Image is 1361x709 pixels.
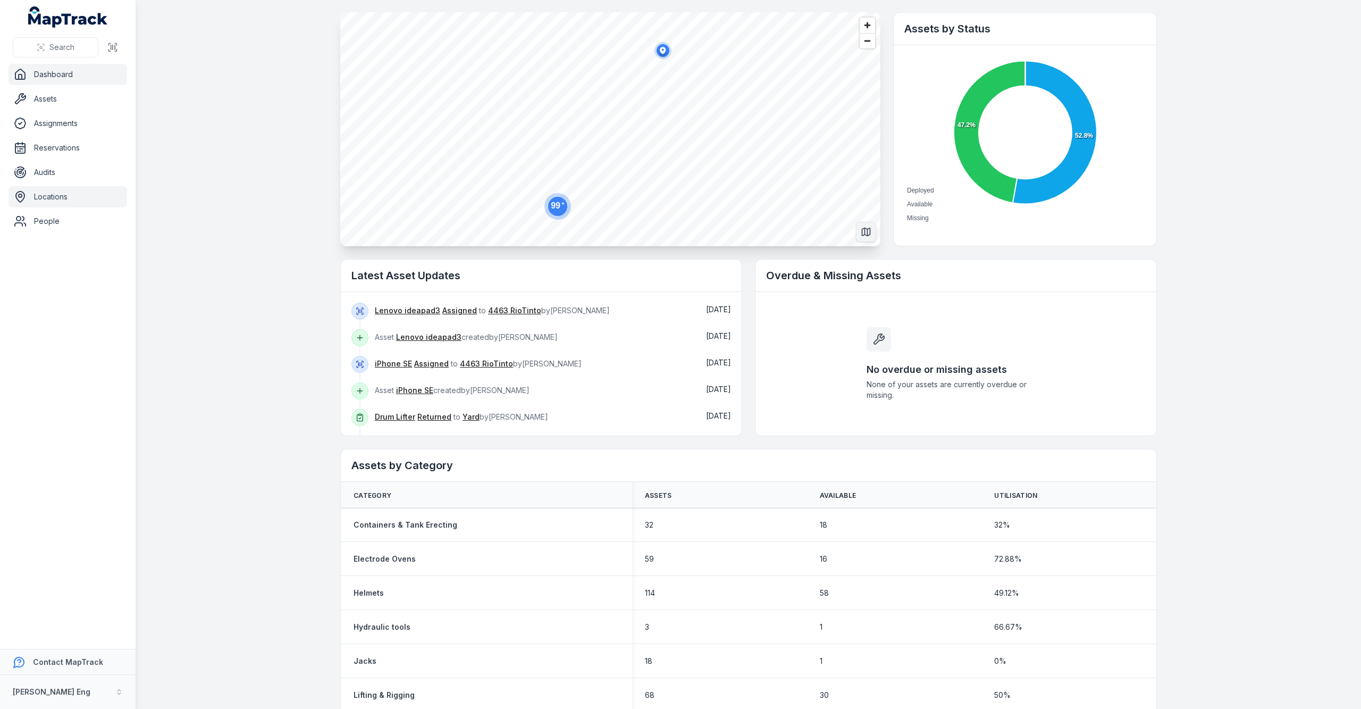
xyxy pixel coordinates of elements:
span: 16 [820,554,827,564]
span: 32 % [994,520,1010,530]
span: 72.88 % [994,554,1022,564]
span: 1 [820,622,822,632]
span: 1 [820,656,822,666]
span: [DATE] [706,331,731,340]
strong: [PERSON_NAME] Eng [13,687,90,696]
a: iPhone SE [396,385,433,396]
h2: Overdue & Missing Assets [766,268,1146,283]
span: 114 [645,588,655,598]
h3: No overdue or missing assets [867,362,1045,377]
span: 49.12 % [994,588,1019,598]
button: Zoom in [860,18,875,33]
span: 59 [645,554,654,564]
span: to by [PERSON_NAME] [375,359,582,368]
span: Utilisation [994,491,1037,500]
text: 99 [551,201,565,210]
a: iPhone SE [375,358,412,369]
a: Lenovo ideapad3 [375,305,440,316]
a: Hydraulic tools [354,622,410,632]
button: Zoom out [860,33,875,48]
span: [DATE] [706,385,731,394]
span: [DATE] [706,305,731,314]
span: 66.67 % [994,622,1022,632]
time: 01/09/2025, 9:05:35 am [706,305,731,314]
span: 18 [820,520,827,530]
a: Lifting & Rigging [354,690,415,700]
span: None of your assets are currently overdue or missing. [867,379,1045,401]
a: Assigned [414,358,449,369]
a: 4463 RioTinto [488,305,541,316]
span: 50 % [994,690,1011,700]
span: to by [PERSON_NAME] [375,412,548,421]
span: 3 [645,622,649,632]
span: 68 [645,690,654,700]
a: Drum Lifter [375,412,415,422]
span: [DATE] [706,358,731,367]
h2: Latest Asset Updates [351,268,731,283]
canvas: Map [340,12,880,246]
button: Search [13,37,98,57]
span: Deployed [907,187,934,194]
strong: Contact MapTrack [33,657,103,666]
a: Assigned [442,305,477,316]
a: Assignments [9,113,127,134]
h2: Assets by Status [904,21,1146,36]
time: 01/09/2025, 8:58:08 am [706,385,731,394]
span: 58 [820,588,829,598]
button: Switch to Map View [856,222,876,242]
a: Containers & Tank Erecting [354,520,457,530]
time: 25/08/2025, 9:44:15 am [706,411,731,420]
a: Audits [9,162,127,183]
a: Lenovo ideapad3 [396,332,461,343]
a: Dashboard [9,64,127,85]
h2: Assets by Category [351,458,1146,473]
a: Helmets [354,588,384,598]
a: Returned [417,412,451,422]
span: 0 % [994,656,1006,666]
a: 4463 RioTinto [460,358,513,369]
a: Assets [9,88,127,110]
a: People [9,211,127,232]
span: 30 [820,690,829,700]
span: Category [354,491,391,500]
span: Available [907,201,932,208]
span: 18 [645,656,652,666]
span: Missing [907,214,929,222]
a: Yard [463,412,480,422]
span: Assets [645,491,672,500]
tspan: + [561,201,565,206]
span: 32 [645,520,653,530]
a: Reservations [9,137,127,159]
time: 01/09/2025, 9:04:14 am [706,331,731,340]
span: to by [PERSON_NAME] [375,306,610,315]
a: Jacks [354,656,376,666]
a: Electrode Ovens [354,554,416,564]
span: Asset created by [PERSON_NAME] [375,386,530,395]
span: Available [820,491,856,500]
span: [DATE] [706,411,731,420]
span: Search [49,42,74,53]
a: MapTrack [28,6,108,28]
a: Locations [9,186,127,207]
span: Asset created by [PERSON_NAME] [375,332,558,341]
time: 01/09/2025, 8:59:01 am [706,358,731,367]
